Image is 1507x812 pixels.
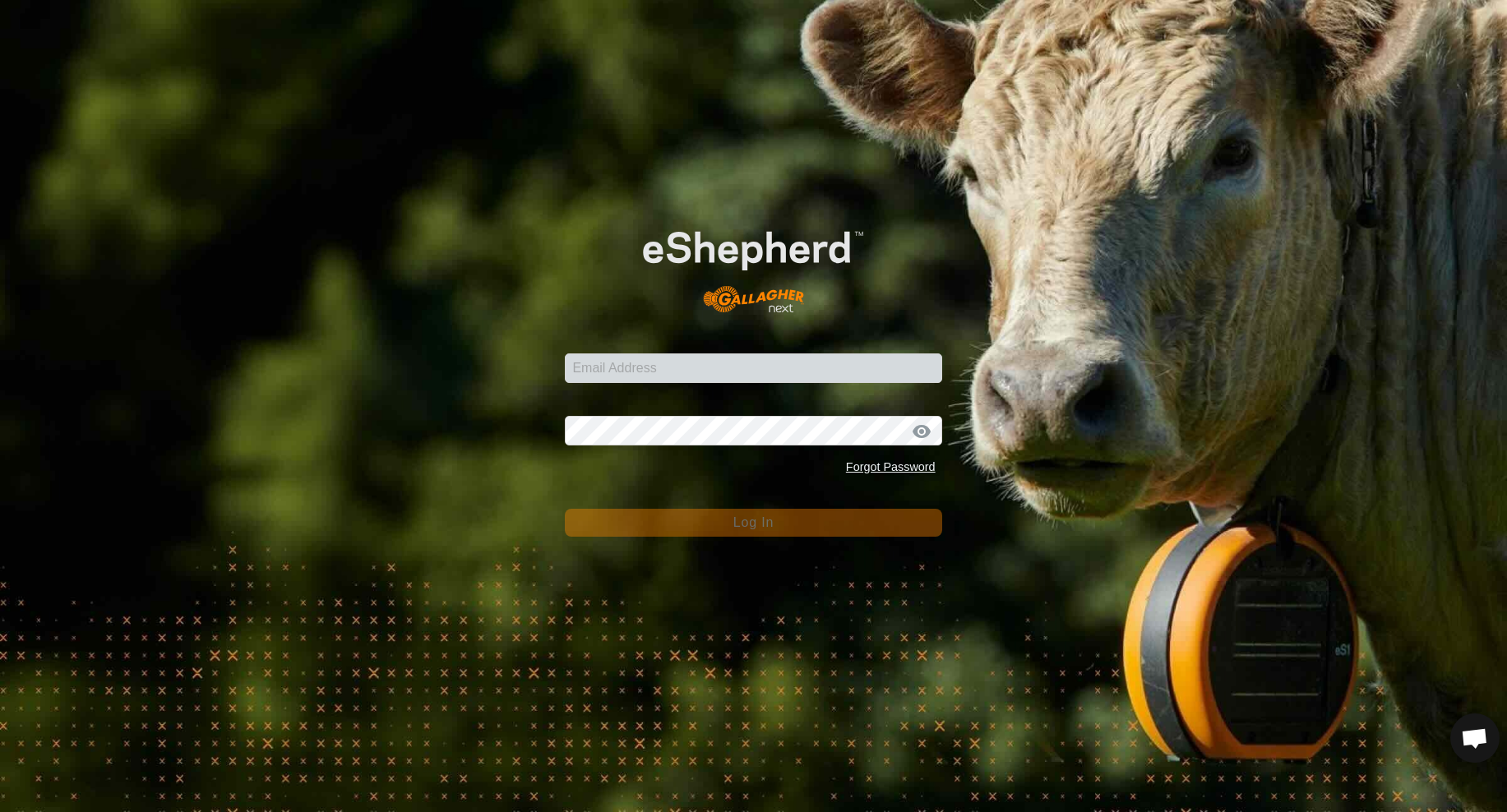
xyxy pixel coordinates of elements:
a: Forgot Password [846,460,936,473]
button: Log In [565,509,941,537]
input: Email Address [565,353,941,383]
img: E-shepherd Logo [603,200,904,328]
div: Open chat [1450,713,1500,763]
span: Log In [733,515,774,529]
